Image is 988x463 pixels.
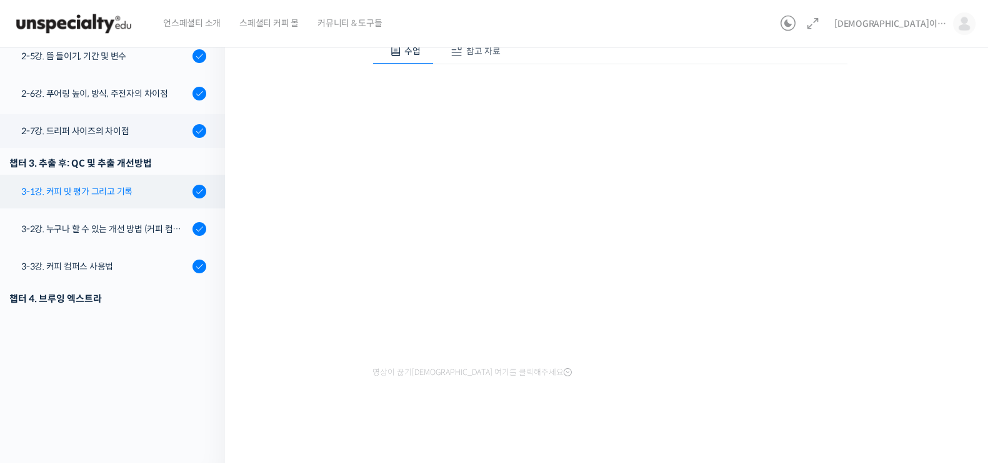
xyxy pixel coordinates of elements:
[372,368,572,378] span: 영상이 끊기[DEMOGRAPHIC_DATA] 여기를 클릭해주세요
[21,185,189,198] div: 3-1강. 커피 맛 평가 그리고 기록
[21,124,189,138] div: 2-7강. 드리퍼 사이즈의 차이점
[466,46,501,57] span: 참고 자료
[9,155,206,172] div: 챕터 3. 추출 후: QC 및 추출 개선방법
[834,18,947,29] span: [DEMOGRAPHIC_DATA]이라부러
[9,290,206,307] div: 챕터 4. 브루잉 엑스트라
[39,378,47,388] span: 홈
[21,260,189,273] div: 3-3강. 커피 컴퍼스 사용법
[161,359,240,391] a: 설정
[127,359,131,369] span: 1
[21,87,189,100] div: 2-6강. 푸어링 높이, 방식, 주전자의 차이점
[193,378,208,388] span: 설정
[4,359,82,391] a: 홈
[82,359,161,391] a: 1대화
[114,379,129,389] span: 대화
[21,222,189,236] div: 3-2강. 누구나 할 수 있는 개선 방법 (커피 컴퍼스)
[21,49,189,63] div: 2-5강. 뜸 들이기, 기간 및 변수
[404,46,421,57] span: 수업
